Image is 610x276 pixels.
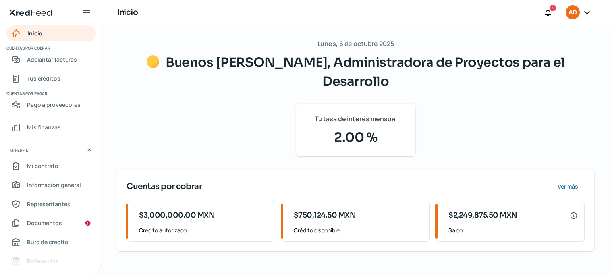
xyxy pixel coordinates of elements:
span: Crédito autorizado [139,225,268,235]
span: Crédito disponible [294,225,423,235]
span: 1 [552,4,554,12]
a: Inicio [6,25,96,41]
span: Ver más [558,184,578,189]
a: Pago a proveedores [6,97,96,113]
span: Adelantar facturas [27,54,77,64]
span: $750,124.50 MXN [294,210,356,221]
a: Referencias [6,253,96,269]
img: Saludos [147,55,159,68]
span: Lunes, 6 de octubre 2025 [317,38,394,50]
span: AD [569,8,577,17]
button: Ver más [551,179,585,195]
a: Documentos [6,215,96,231]
a: Representantes [6,196,96,212]
span: Mis finanzas [27,122,61,132]
span: $2,249,875.50 MXN [448,210,517,221]
a: Tus créditos [6,71,96,87]
span: Saldo [448,225,578,235]
span: Documentos [27,218,62,228]
span: Información general [27,180,81,190]
span: Representantes [27,199,70,209]
a: Buró de crédito [6,234,96,250]
a: Mis finanzas [6,120,96,135]
span: Tu tasa de interés mensual [315,113,397,125]
span: Referencias [27,256,59,266]
span: Cuentas por pagar [6,90,95,97]
span: Inicio [27,28,42,38]
h1: Inicio [117,7,138,18]
span: Mi contrato [27,161,58,171]
a: Adelantar facturas [6,52,96,68]
span: Tus créditos [27,73,60,83]
span: Cuentas por cobrar [127,181,202,193]
a: Mi contrato [6,158,96,174]
span: Mi perfil [10,147,28,154]
span: Cuentas por cobrar [6,44,95,52]
span: Pago a proveedores [27,100,81,110]
span: Buró de crédito [27,237,68,247]
span: $3,000,000.00 MXN [139,210,215,221]
a: Información general [6,177,96,193]
span: Buenos [PERSON_NAME], Administradora de Proyectos para el Desarrollo [166,54,565,89]
span: 2.00 % [306,128,406,147]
